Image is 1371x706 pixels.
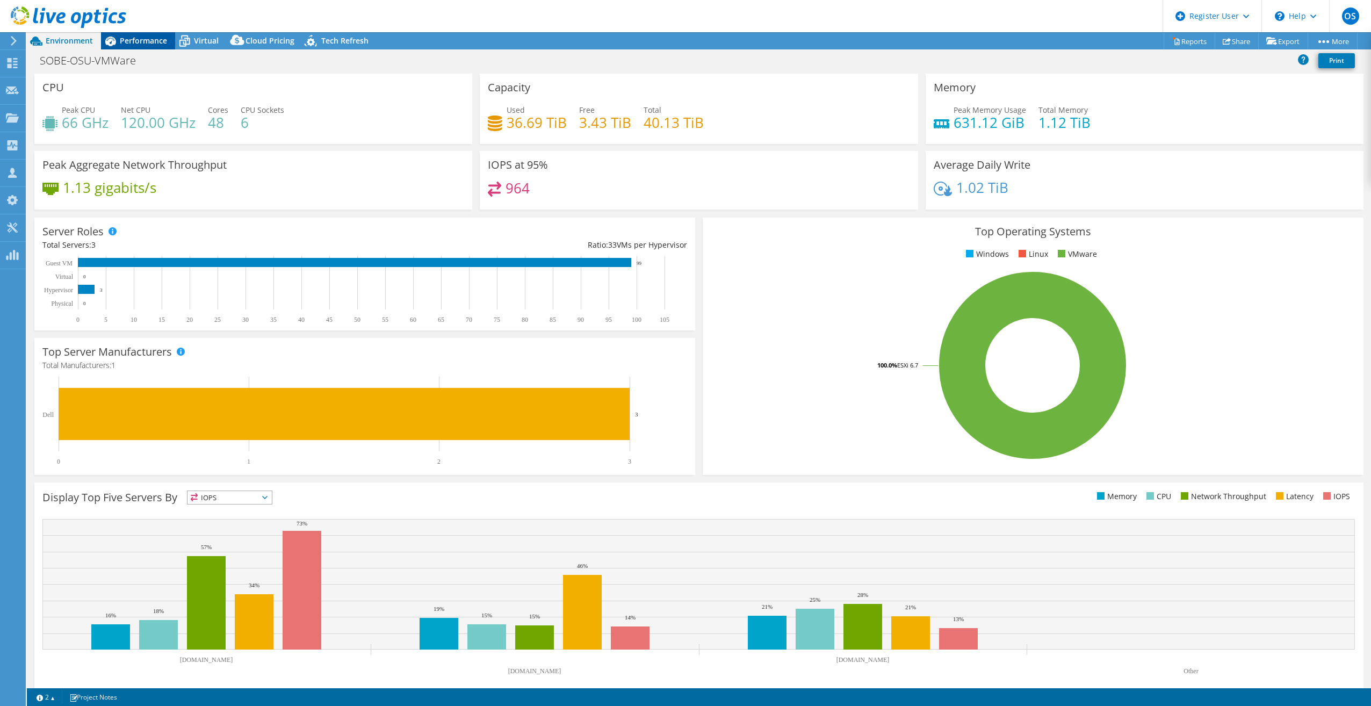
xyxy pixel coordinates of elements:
text: 80 [522,316,528,323]
h3: Capacity [488,82,530,93]
text: Dell [42,411,54,419]
text: 15% [481,612,492,618]
li: Network Throughput [1178,491,1266,502]
text: 19% [434,606,444,612]
span: Used [507,105,525,115]
text: 90 [578,316,584,323]
h4: 3.43 TiB [579,117,631,128]
text: Hypervisor [44,286,73,294]
text: 0 [83,301,86,306]
span: Total [644,105,661,115]
a: Project Notes [62,690,125,704]
text: 99 [637,261,642,266]
h3: IOPS at 95% [488,159,548,171]
a: More [1308,33,1358,49]
span: 1 [111,360,116,370]
span: 3 [91,240,96,250]
li: Windows [963,248,1009,260]
text: 13% [953,616,964,622]
li: VMware [1055,248,1097,260]
text: 25% [810,596,820,603]
li: CPU [1144,491,1171,502]
div: Ratio: VMs per Hypervisor [365,239,687,251]
h4: Total Manufacturers: [42,359,687,371]
h4: 1.02 TiB [956,182,1008,193]
span: OS [1342,8,1359,25]
text: [DOMAIN_NAME] [836,656,890,664]
span: Performance [120,35,167,46]
text: 100 [632,316,641,323]
text: 105 [660,316,669,323]
span: Cloud Pricing [246,35,294,46]
text: 2 [437,458,441,465]
text: 73% [297,520,307,527]
text: 25 [214,316,221,323]
span: Tech Refresh [321,35,369,46]
tspan: ESXi 6.7 [897,361,918,369]
svg: \n [1275,11,1285,21]
a: Print [1318,53,1355,68]
span: Peak CPU [62,105,95,115]
h4: 1.12 TiB [1038,117,1091,128]
text: 57% [201,544,212,550]
text: 45 [326,316,333,323]
text: 15% [529,613,540,619]
span: Cores [208,105,228,115]
a: Export [1258,33,1308,49]
span: Total Memory [1038,105,1088,115]
a: Reports [1164,33,1215,49]
text: 0 [57,458,60,465]
text: 21% [905,604,916,610]
text: 75 [494,316,500,323]
h3: Average Daily Write [934,159,1030,171]
h4: 964 [506,182,530,194]
text: 15 [158,316,165,323]
text: 95 [605,316,612,323]
tspan: 100.0% [877,361,897,369]
text: 18% [153,608,164,614]
text: 0 [76,316,80,323]
text: [DOMAIN_NAME] [180,656,233,664]
span: Net CPU [121,105,150,115]
text: 35 [270,316,277,323]
h3: Top Operating Systems [711,226,1355,237]
text: 10 [131,316,137,323]
h3: CPU [42,82,64,93]
text: 3 [635,411,638,417]
text: 40 [298,316,305,323]
li: IOPS [1321,491,1350,502]
h3: Memory [934,82,976,93]
text: 50 [354,316,360,323]
div: Total Servers: [42,239,365,251]
a: 2 [29,690,62,704]
a: Share [1215,33,1259,49]
h3: Peak Aggregate Network Throughput [42,159,227,171]
li: Latency [1273,491,1314,502]
h4: 631.12 GiB [954,117,1026,128]
text: 3 [100,287,103,293]
text: 1 [247,458,250,465]
text: 85 [550,316,556,323]
text: Other [1184,667,1198,675]
span: 33 [608,240,617,250]
text: 65 [438,316,444,323]
text: Physical [51,300,73,307]
text: 30 [242,316,249,323]
text: 28% [857,592,868,598]
text: 3 [628,458,631,465]
span: IOPS [187,491,272,504]
h3: Server Roles [42,226,104,237]
text: 0 [83,274,86,279]
h4: 120.00 GHz [121,117,196,128]
text: 60 [410,316,416,323]
li: Linux [1016,248,1048,260]
span: Environment [46,35,93,46]
text: 20 [186,316,193,323]
span: Virtual [194,35,219,46]
span: CPU Sockets [241,105,284,115]
h4: 6 [241,117,284,128]
h4: 66 GHz [62,117,109,128]
text: 46% [577,563,588,569]
text: 70 [466,316,472,323]
text: 14% [625,614,636,621]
